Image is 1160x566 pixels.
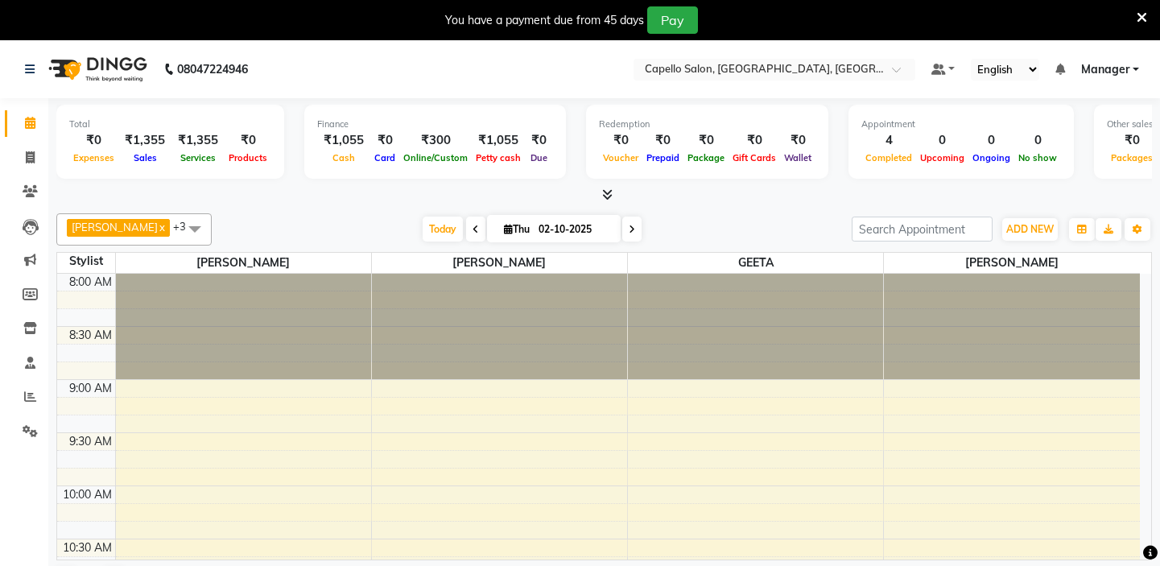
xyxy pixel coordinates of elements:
[472,152,525,163] span: Petty cash
[780,152,815,163] span: Wallet
[118,131,171,150] div: ₹1,355
[968,131,1014,150] div: 0
[729,152,780,163] span: Gift Cards
[399,152,472,163] span: Online/Custom
[1107,131,1157,150] div: ₹0
[861,152,916,163] span: Completed
[399,131,472,150] div: ₹300
[116,253,371,273] span: [PERSON_NAME]
[852,217,993,242] input: Search Appointment
[1006,223,1054,235] span: ADD NEW
[66,433,115,450] div: 9:30 AM
[916,152,968,163] span: Upcoming
[423,217,463,242] span: Today
[500,223,534,235] span: Thu
[472,131,525,150] div: ₹1,055
[69,118,271,131] div: Total
[599,131,642,150] div: ₹0
[173,220,198,233] span: +3
[884,253,1140,273] span: [PERSON_NAME]
[41,47,151,92] img: logo
[916,131,968,150] div: 0
[628,253,883,273] span: GEETA
[69,131,118,150] div: ₹0
[72,221,158,233] span: [PERSON_NAME]
[642,131,683,150] div: ₹0
[599,118,815,131] div: Redemption
[158,221,165,233] a: x
[177,47,248,92] b: 08047224946
[328,152,359,163] span: Cash
[372,253,627,273] span: [PERSON_NAME]
[60,486,115,503] div: 10:00 AM
[525,131,553,150] div: ₹0
[1014,152,1061,163] span: No show
[66,327,115,344] div: 8:30 AM
[1002,218,1058,241] button: ADD NEW
[225,131,271,150] div: ₹0
[599,152,642,163] span: Voucher
[445,12,644,29] div: You have a payment due from 45 days
[968,152,1014,163] span: Ongoing
[370,131,399,150] div: ₹0
[60,539,115,556] div: 10:30 AM
[317,131,370,150] div: ₹1,055
[683,152,729,163] span: Package
[171,131,225,150] div: ₹1,355
[370,152,399,163] span: Card
[1107,152,1157,163] span: Packages
[66,380,115,397] div: 9:00 AM
[647,6,698,34] button: Pay
[526,152,551,163] span: Due
[780,131,815,150] div: ₹0
[534,217,614,242] input: 2025-10-02
[66,274,115,291] div: 8:00 AM
[1081,61,1129,78] span: Manager
[317,118,553,131] div: Finance
[1014,131,1061,150] div: 0
[57,253,115,270] div: Stylist
[861,131,916,150] div: 4
[225,152,271,163] span: Products
[683,131,729,150] div: ₹0
[861,118,1061,131] div: Appointment
[176,152,220,163] span: Services
[130,152,161,163] span: Sales
[69,152,118,163] span: Expenses
[642,152,683,163] span: Prepaid
[729,131,780,150] div: ₹0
